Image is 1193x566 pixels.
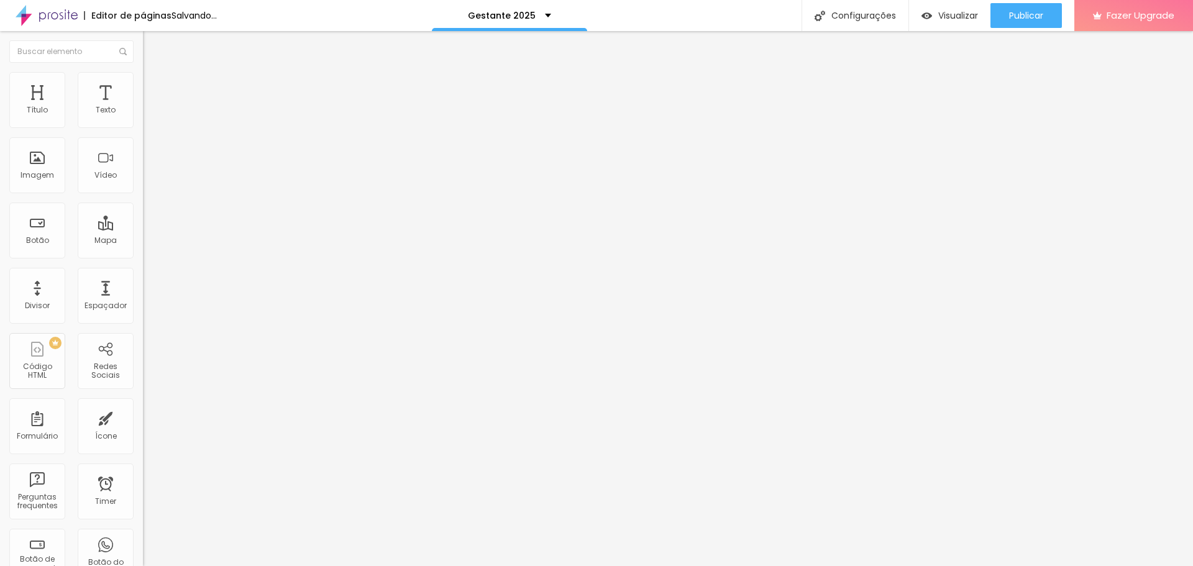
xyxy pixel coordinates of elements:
[21,171,54,180] div: Imagem
[17,432,58,440] div: Formulário
[85,301,127,310] div: Espaçador
[921,11,932,21] img: view-1.svg
[119,48,127,55] img: Icone
[171,11,217,20] div: Salvando...
[95,497,116,506] div: Timer
[26,236,49,245] div: Botão
[96,106,116,114] div: Texto
[94,171,117,180] div: Vídeo
[990,3,1062,28] button: Publicar
[12,493,62,511] div: Perguntas frequentes
[143,31,1193,566] iframe: Editor
[468,11,536,20] p: Gestante 2025
[1107,10,1174,21] span: Fazer Upgrade
[81,362,130,380] div: Redes Sociais
[1009,11,1043,21] span: Publicar
[9,40,134,63] input: Buscar elemento
[27,106,48,114] div: Título
[12,362,62,380] div: Código HTML
[84,11,171,20] div: Editor de páginas
[25,301,50,310] div: Divisor
[94,236,117,245] div: Mapa
[815,11,825,21] img: Icone
[938,11,978,21] span: Visualizar
[909,3,990,28] button: Visualizar
[95,432,117,440] div: Ícone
